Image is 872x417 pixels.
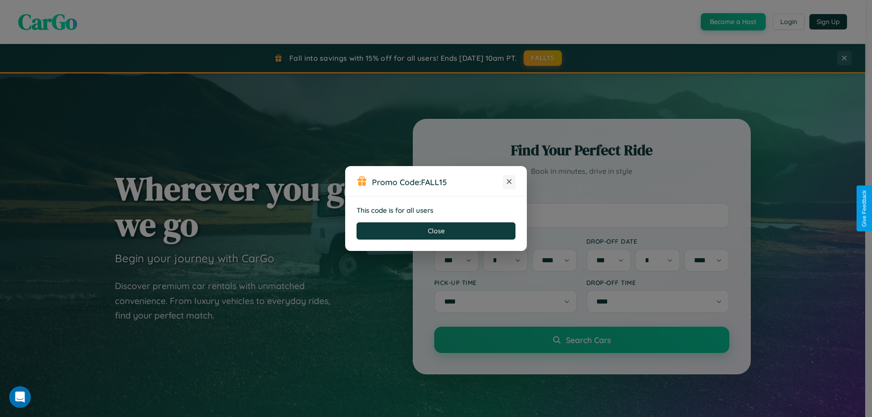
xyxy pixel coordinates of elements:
b: FALL15 [421,177,447,187]
button: Close [357,222,515,240]
div: Give Feedback [861,190,867,227]
strong: This code is for all users [357,206,433,215]
h3: Promo Code: [372,177,503,187]
iframe: Intercom live chat [9,386,31,408]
